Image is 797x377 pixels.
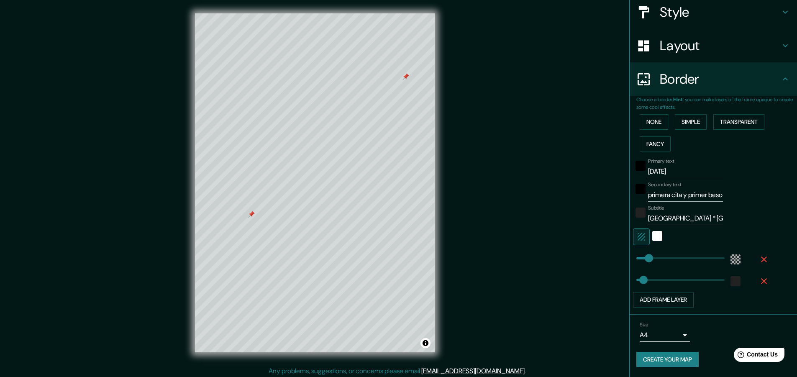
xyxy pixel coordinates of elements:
div: Layout [630,29,797,62]
button: color-222222 [636,208,646,218]
div: . [527,366,529,376]
iframe: Help widget launcher [723,344,788,368]
button: Fancy [640,136,671,152]
a: [EMAIL_ADDRESS][DOMAIN_NAME] [421,367,525,375]
label: Size [640,321,648,328]
button: white [652,231,662,241]
p: Any problems, suggestions, or concerns please email . [269,366,526,376]
button: Add frame layer [633,292,694,308]
label: Subtitle [648,205,664,212]
button: None [640,114,668,130]
button: Simple [675,114,707,130]
h4: Style [660,4,780,21]
button: color-222222 [730,276,741,286]
label: Secondary text [648,181,682,188]
button: black [636,161,646,171]
h4: Layout [660,37,780,54]
div: A4 [640,328,690,342]
button: color-55555544 [730,254,741,264]
p: Choose a border. : you can make layers of the frame opaque to create some cool effects. [636,96,797,111]
button: black [636,184,646,194]
div: Border [630,62,797,96]
button: Create your map [636,352,699,367]
button: Transparent [713,114,764,130]
button: Toggle attribution [420,338,431,348]
div: . [526,366,527,376]
h4: Border [660,71,780,87]
label: Primary text [648,158,674,165]
b: Hint [673,96,683,103]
